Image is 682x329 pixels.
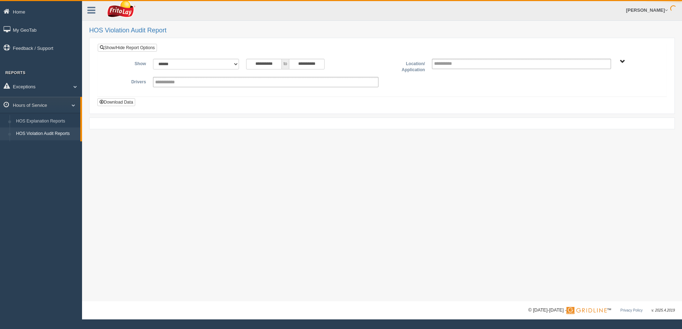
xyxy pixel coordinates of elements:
div: © [DATE]-[DATE] - ™ [528,307,675,314]
a: Show/Hide Report Options [98,44,157,52]
a: HOS Violations [13,140,80,153]
a: HOS Violation Audit Reports [13,127,80,140]
a: Privacy Policy [620,308,642,312]
span: to [282,59,289,69]
label: Location/ Application [382,59,428,73]
img: Gridline [566,307,607,314]
a: HOS Explanation Reports [13,115,80,128]
label: Show [103,59,149,67]
span: v. 2025.4.2019 [652,308,675,312]
label: Drivers [103,77,149,85]
h2: HOS Violation Audit Report [89,27,675,34]
button: Download Data [97,98,135,106]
